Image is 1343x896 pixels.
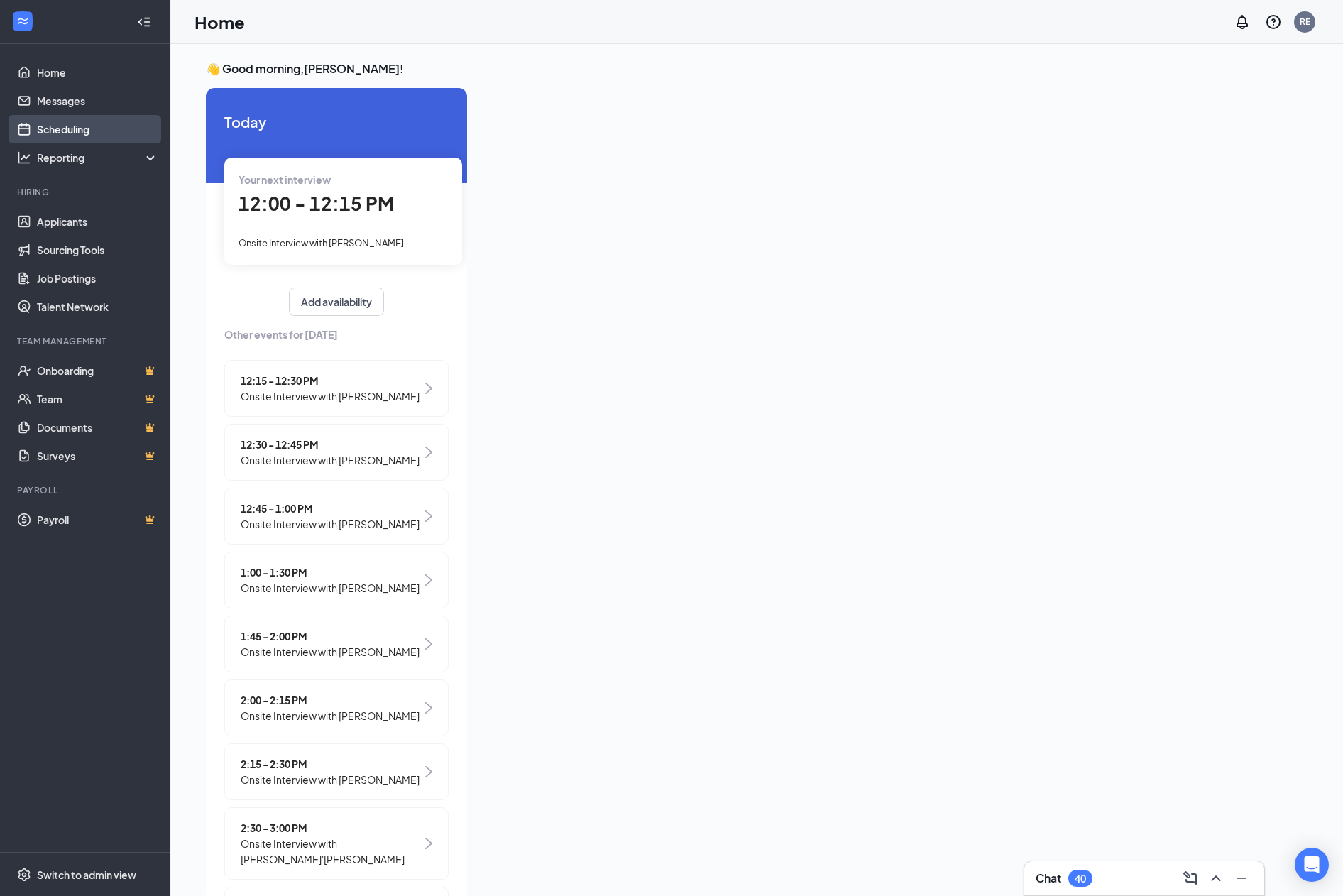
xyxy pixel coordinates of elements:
[241,692,420,708] span: 2:00 - 2:15 PM
[241,836,422,867] span: Onsite Interview with [PERSON_NAME]'[PERSON_NAME]
[37,207,158,236] a: Applicants
[241,564,420,580] span: 1:00 - 1:30 PM
[1295,848,1329,882] div: Open Intercom Messenger
[224,327,449,342] span: Other events for [DATE]
[241,437,420,452] span: 12:30 - 12:45 PM
[241,772,420,787] span: Onsite Interview with [PERSON_NAME]
[37,264,158,293] a: Job Postings
[1207,870,1224,887] svg: ChevronUp
[37,385,158,413] a: TeamCrown
[1233,870,1250,887] svg: Minimize
[17,186,155,198] div: Hiring
[241,501,420,516] span: 12:45 - 1:00 PM
[37,115,158,143] a: Scheduling
[241,644,420,660] span: Onsite Interview with [PERSON_NAME]
[17,484,155,496] div: Payroll
[37,236,158,264] a: Sourcing Tools
[37,442,158,470] a: SurveysCrown
[1234,13,1251,31] svg: Notifications
[16,14,30,28] svg: WorkstreamLogo
[37,293,158,321] a: Talent Network
[1182,870,1199,887] svg: ComposeMessage
[241,756,420,772] span: 2:15 - 2:30 PM
[1300,16,1310,28] div: RE
[224,111,449,133] span: Today
[1179,867,1202,890] button: ComposeMessage
[241,628,420,644] span: 1:45 - 2:00 PM
[37,868,136,882] div: Switch to admin view
[137,15,151,29] svg: Collapse
[194,10,245,34] h1: Home
[17,151,31,165] svg: Analysis
[37,356,158,385] a: OnboardingCrown
[17,868,31,882] svg: Settings
[1075,873,1086,885] div: 40
[17,335,155,347] div: Team Management
[241,708,420,723] span: Onsite Interview with [PERSON_NAME]
[37,506,158,534] a: PayrollCrown
[241,452,420,468] span: Onsite Interview with [PERSON_NAME]
[241,516,420,532] span: Onsite Interview with [PERSON_NAME]
[1265,13,1282,31] svg: QuestionInfo
[241,373,420,388] span: 12:15 - 12:30 PM
[289,288,384,316] button: Add availability
[239,173,331,186] span: Your next interview
[241,580,420,596] span: Onsite Interview with [PERSON_NAME]
[37,58,158,87] a: Home
[37,151,159,165] div: Reporting
[241,388,420,404] span: Onsite Interview with [PERSON_NAME]
[206,61,1273,77] h3: 👋 Good morning, [PERSON_NAME] !
[37,87,158,115] a: Messages
[239,237,404,248] span: Onsite Interview with [PERSON_NAME]
[1205,867,1227,890] button: ChevronUp
[239,192,394,215] span: 12:00 - 12:15 PM
[1036,870,1061,886] h3: Chat
[1230,867,1253,890] button: Minimize
[37,413,158,442] a: DocumentsCrown
[241,820,422,836] span: 2:30 - 3:00 PM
